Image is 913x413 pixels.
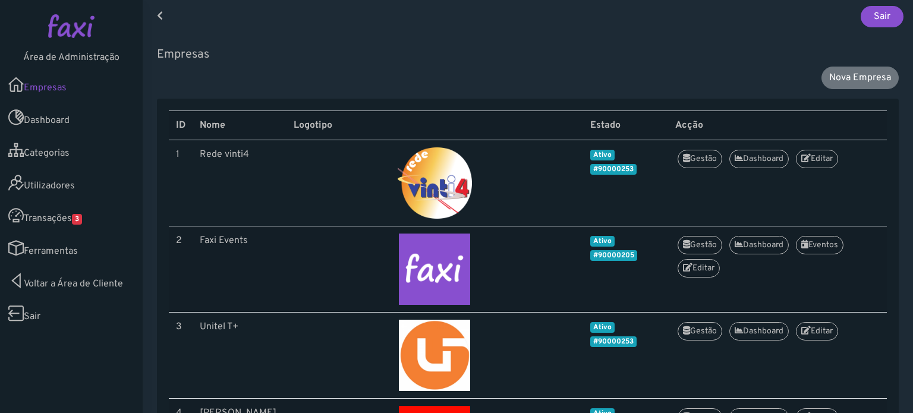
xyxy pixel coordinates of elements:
a: Editar [796,150,838,168]
th: Estado [583,111,668,140]
th: Acção [668,111,887,140]
a: Nova Empresa [821,67,899,89]
td: Rede vinti4 [193,140,287,226]
a: Gestão [678,322,722,341]
a: Editar [678,259,720,278]
h5: Empresas [157,48,899,62]
a: Dashboard [729,150,789,168]
a: Editar [796,322,838,341]
a: Dashboard [729,236,789,254]
img: Faxi Events [294,234,577,305]
td: 3 [169,313,193,399]
td: 2 [169,226,193,313]
td: Faxi Events [193,226,287,313]
span: #90000205 [590,250,637,261]
td: Unitel T+ [193,313,287,399]
td: 1 [169,140,193,226]
span: Ativo [590,322,615,333]
span: Ativo [590,236,615,247]
th: Logotipo [287,111,584,140]
img: Rede vinti4 [294,147,577,219]
a: Dashboard [729,322,789,341]
th: Nome [193,111,287,140]
a: Gestão [678,150,722,168]
span: #90000253 [590,164,637,175]
img: Unitel T+ [294,320,577,391]
a: Eventos [796,236,843,254]
span: Ativo [590,150,615,160]
th: ID [169,111,193,140]
a: Sair [861,6,903,27]
span: 3 [72,214,82,225]
a: Gestão [678,236,722,254]
span: #90000253 [590,336,637,347]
